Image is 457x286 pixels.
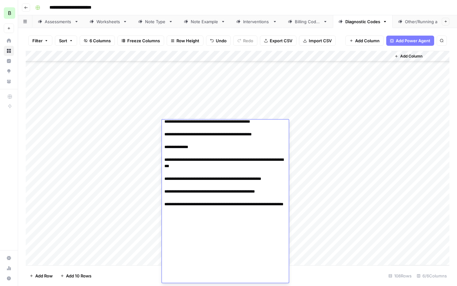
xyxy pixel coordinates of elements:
a: Billing Codes [282,15,333,28]
a: Settings [4,253,14,263]
span: Export CSV [270,37,292,44]
span: B [8,9,11,17]
span: Add Column [400,53,422,59]
a: Your Data [4,76,14,86]
div: Diagnostic Codes [345,18,380,25]
button: Sort [55,36,77,46]
div: Note Type [145,18,166,25]
span: 6 Columns [89,37,111,44]
a: Opportunities [4,66,14,76]
div: Assessments [45,18,72,25]
a: Browse [4,46,14,56]
span: Add Power Agent [396,37,430,44]
a: Usage [4,263,14,273]
span: Row Height [176,37,199,44]
a: Insights [4,56,14,66]
span: Redo [243,37,253,44]
button: Freeze Columns [117,36,164,46]
span: Add 10 Rows [66,273,91,279]
a: Note Example [178,15,231,28]
a: Home [4,36,14,46]
button: Row Height [167,36,203,46]
span: Add Column [355,37,380,44]
div: Note Example [191,18,218,25]
button: 6 Columns [80,36,115,46]
button: Filter [28,36,52,46]
span: Filter [32,37,43,44]
span: Import CSV [309,37,332,44]
a: Diagnostic Codes [333,15,393,28]
a: Interventions [231,15,282,28]
button: Add Power Agent [386,36,434,46]
span: Sort [59,37,67,44]
div: Worksheets [96,18,120,25]
span: Add Row [35,273,53,279]
button: Workspace: Blueprint [4,5,14,21]
span: Freeze Columns [127,37,160,44]
div: Billing Codes [295,18,321,25]
div: 6/6 Columns [414,271,449,281]
button: Add 10 Rows [56,271,95,281]
a: Assessments [32,15,84,28]
div: 108 Rows [386,271,414,281]
button: Add Row [26,271,56,281]
div: Other/Running a Practice [405,18,455,25]
button: Export CSV [260,36,296,46]
a: Worksheets [84,15,133,28]
div: Interventions [243,18,270,25]
button: Help + Support [4,273,14,283]
span: Undo [216,37,227,44]
button: Add Column [392,52,425,60]
button: Redo [233,36,257,46]
button: Undo [206,36,231,46]
button: Import CSV [299,36,336,46]
a: Note Type [133,15,178,28]
button: Add Column [345,36,384,46]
